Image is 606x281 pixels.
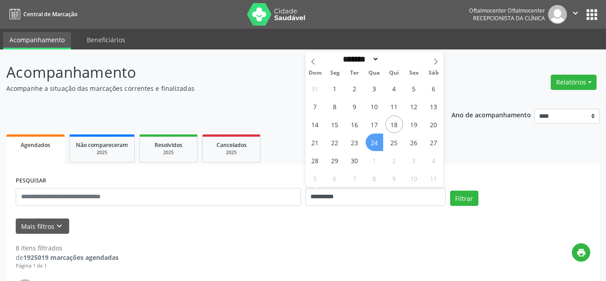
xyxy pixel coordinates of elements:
[16,262,119,270] div: Página 1 de 1
[385,80,403,97] span: Setembro 4, 2025
[405,98,423,115] span: Setembro 12, 2025
[473,14,545,22] span: Recepcionista da clínica
[385,152,403,169] span: Outubro 2, 2025
[405,80,423,97] span: Setembro 5, 2025
[366,169,383,187] span: Outubro 8, 2025
[306,116,324,133] span: Setembro 14, 2025
[385,116,403,133] span: Setembro 18, 2025
[366,98,383,115] span: Setembro 10, 2025
[3,32,71,49] a: Acompanhamento
[326,169,344,187] span: Outubro 6, 2025
[326,116,344,133] span: Setembro 15, 2025
[306,80,324,97] span: Agosto 31, 2025
[76,141,128,149] span: Não compareceram
[6,7,77,22] a: Central de Marcação
[305,70,325,76] span: Dom
[424,70,443,76] span: Sáb
[306,152,324,169] span: Setembro 28, 2025
[16,243,119,253] div: 8 itens filtrados
[405,134,423,151] span: Setembro 26, 2025
[80,32,132,48] a: Beneficiários
[450,191,478,206] button: Filtrar
[385,98,403,115] span: Setembro 11, 2025
[364,70,384,76] span: Qua
[325,70,345,76] span: Seg
[346,116,363,133] span: Setembro 16, 2025
[576,248,586,258] i: print
[76,149,128,156] div: 2025
[425,98,442,115] span: Setembro 13, 2025
[425,116,442,133] span: Setembro 20, 2025
[384,70,404,76] span: Qui
[340,54,380,64] select: Month
[6,61,422,84] p: Acompanhamento
[209,149,254,156] div: 2025
[425,80,442,97] span: Setembro 6, 2025
[326,98,344,115] span: Setembro 8, 2025
[425,169,442,187] span: Outubro 11, 2025
[405,169,423,187] span: Outubro 10, 2025
[23,10,77,18] span: Central de Marcação
[326,80,344,97] span: Setembro 1, 2025
[306,134,324,151] span: Setembro 21, 2025
[155,141,182,149] span: Resolvidos
[306,98,324,115] span: Setembro 7, 2025
[469,7,545,14] div: Oftalmocenter Oftalmocenter
[551,75,597,90] button: Relatórios
[326,152,344,169] span: Setembro 29, 2025
[366,116,383,133] span: Setembro 17, 2025
[217,141,247,149] span: Cancelados
[405,116,423,133] span: Setembro 19, 2025
[16,219,69,234] button: Mais filtroskeyboard_arrow_down
[6,84,422,93] p: Acompanhe a situação das marcações correntes e finalizadas
[385,134,403,151] span: Setembro 25, 2025
[425,152,442,169] span: Outubro 4, 2025
[451,109,531,120] p: Ano de acompanhamento
[584,7,600,22] button: apps
[572,243,590,262] button: print
[346,152,363,169] span: Setembro 30, 2025
[346,134,363,151] span: Setembro 23, 2025
[23,253,119,262] strong: 1925019 marcações agendadas
[146,149,191,156] div: 2025
[54,221,64,231] i: keyboard_arrow_down
[405,152,423,169] span: Outubro 3, 2025
[385,169,403,187] span: Outubro 9, 2025
[366,152,383,169] span: Outubro 1, 2025
[366,134,383,151] span: Setembro 24, 2025
[346,98,363,115] span: Setembro 9, 2025
[548,5,567,24] img: img
[346,169,363,187] span: Outubro 7, 2025
[366,80,383,97] span: Setembro 3, 2025
[379,54,409,64] input: Year
[567,5,584,24] button: 
[16,174,46,188] label: PESQUISAR
[404,70,424,76] span: Sex
[16,253,119,262] div: de
[425,134,442,151] span: Setembro 27, 2025
[345,70,364,76] span: Ter
[346,80,363,97] span: Setembro 2, 2025
[571,8,580,18] i: 
[326,134,344,151] span: Setembro 22, 2025
[21,141,50,149] span: Agendados
[306,169,324,187] span: Outubro 5, 2025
